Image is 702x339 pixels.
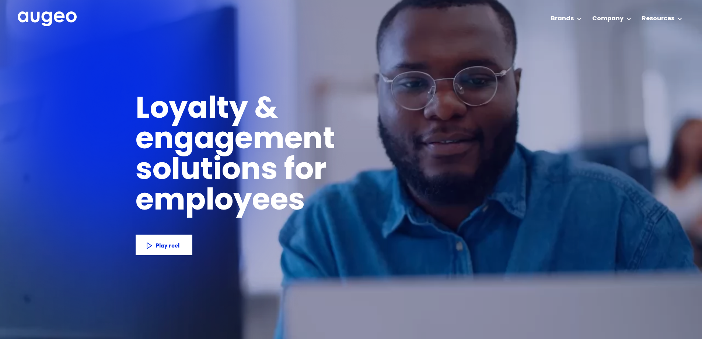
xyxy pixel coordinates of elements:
[136,95,454,187] h1: Loyalty & engagement solutions for
[642,14,674,23] div: Resources
[136,235,192,255] a: Play reel
[18,11,77,27] img: Augeo's full logo in white.
[592,14,624,23] div: Company
[136,187,318,217] h1: employees
[551,14,574,23] div: Brands
[18,11,77,27] a: home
